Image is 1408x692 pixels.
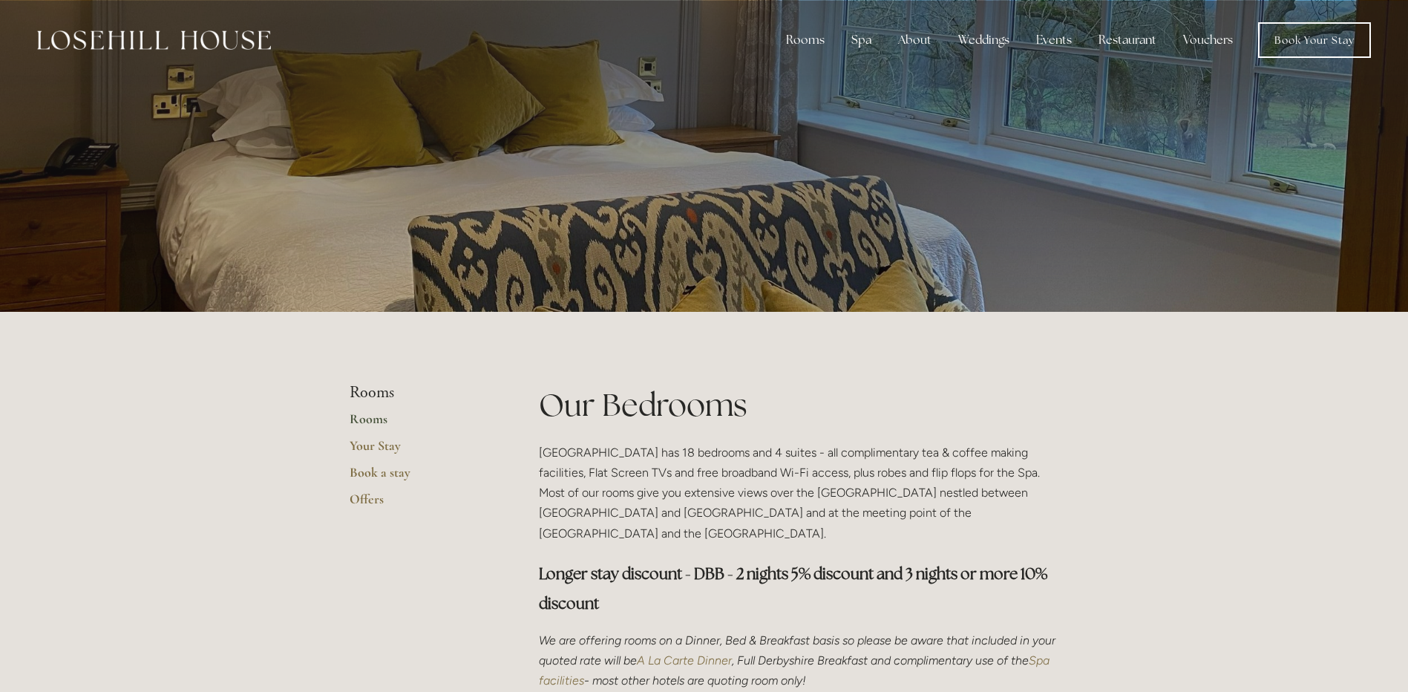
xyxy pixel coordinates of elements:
a: Book a stay [350,464,491,491]
strong: Longer stay discount - DBB - 2 nights 5% discount and 3 nights or more 10% discount [539,564,1050,613]
p: [GEOGRAPHIC_DATA] has 18 bedrooms and 4 suites - all complimentary tea & coffee making facilities... [539,443,1059,544]
div: About [886,25,943,55]
div: Rooms [774,25,836,55]
a: A La Carte Dinner [637,653,732,667]
em: , Full Derbyshire Breakfast and complimentary use of the [732,653,1029,667]
a: Offers [350,491,491,518]
div: Events [1024,25,1084,55]
div: Restaurant [1087,25,1168,55]
img: Losehill House [37,30,271,50]
div: Weddings [946,25,1021,55]
a: Book Your Stay [1258,22,1371,58]
a: Vouchers [1171,25,1245,55]
em: - most other hotels are quoting room only! [584,673,806,688]
li: Rooms [350,383,491,402]
a: Your Stay [350,437,491,464]
div: Spa [839,25,883,55]
a: Rooms [350,411,491,437]
h1: Our Bedrooms [539,383,1059,427]
em: We are offering rooms on a Dinner, Bed & Breakfast basis so please be aware that included in your... [539,633,1058,667]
